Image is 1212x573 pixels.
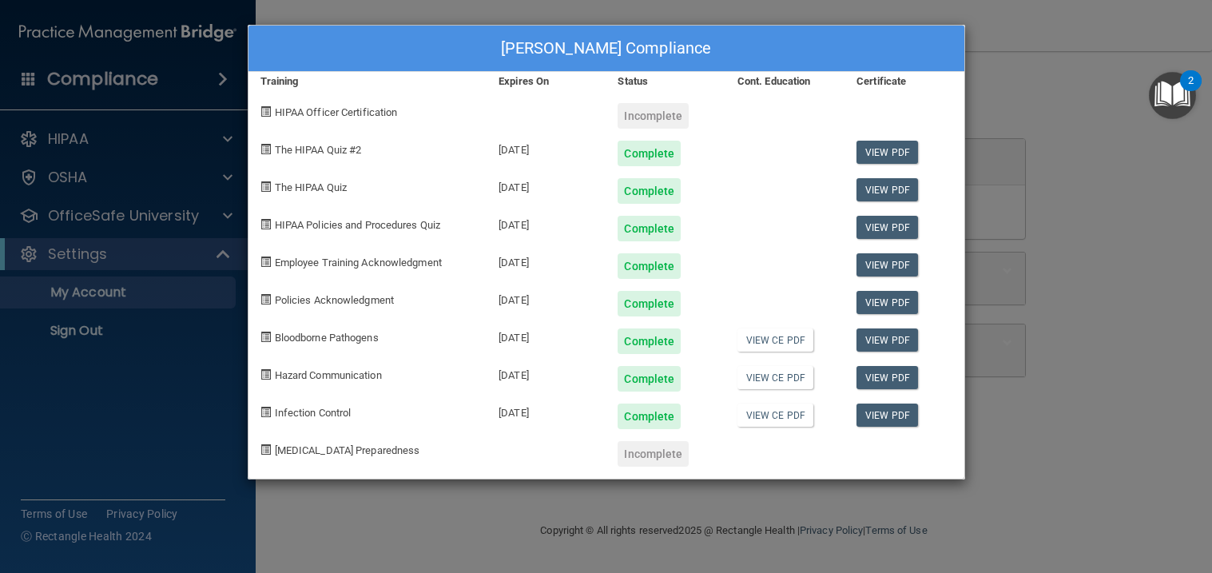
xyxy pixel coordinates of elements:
[487,392,606,429] div: [DATE]
[618,328,681,354] div: Complete
[487,72,606,91] div: Expires On
[487,279,606,316] div: [DATE]
[737,366,813,389] a: View CE PDF
[275,219,440,231] span: HIPAA Policies and Procedures Quiz
[618,103,689,129] div: Incomplete
[856,178,918,201] a: View PDF
[1149,72,1196,119] button: Open Resource Center, 2 new notifications
[856,216,918,239] a: View PDF
[487,354,606,392] div: [DATE]
[856,404,918,427] a: View PDF
[248,72,487,91] div: Training
[618,216,681,241] div: Complete
[618,441,689,467] div: Incomplete
[487,166,606,204] div: [DATE]
[856,141,918,164] a: View PDF
[487,241,606,279] div: [DATE]
[487,316,606,354] div: [DATE]
[275,144,362,156] span: The HIPAA Quiz #2
[275,369,382,381] span: Hazard Communication
[618,178,681,204] div: Complete
[248,26,964,72] div: [PERSON_NAME] Compliance
[618,404,681,429] div: Complete
[856,328,918,352] a: View PDF
[856,291,918,314] a: View PDF
[618,291,681,316] div: Complete
[737,328,813,352] a: View CE PDF
[737,404,813,427] a: View CE PDF
[856,253,918,277] a: View PDF
[487,129,606,166] div: [DATE]
[844,72,964,91] div: Certificate
[1132,481,1193,542] iframe: Drift Widget Chat Controller
[606,72,725,91] div: Status
[275,257,442,269] span: Employee Training Acknowledgment
[275,181,347,193] span: The HIPAA Quiz
[725,72,844,91] div: Cont. Education
[856,366,918,389] a: View PDF
[618,253,681,279] div: Complete
[1188,81,1194,101] div: 2
[275,294,394,306] span: Policies Acknowledgment
[275,444,420,456] span: [MEDICAL_DATA] Preparedness
[618,366,681,392] div: Complete
[275,407,352,419] span: Infection Control
[618,141,681,166] div: Complete
[487,204,606,241] div: [DATE]
[275,106,398,118] span: HIPAA Officer Certification
[275,332,379,344] span: Bloodborne Pathogens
